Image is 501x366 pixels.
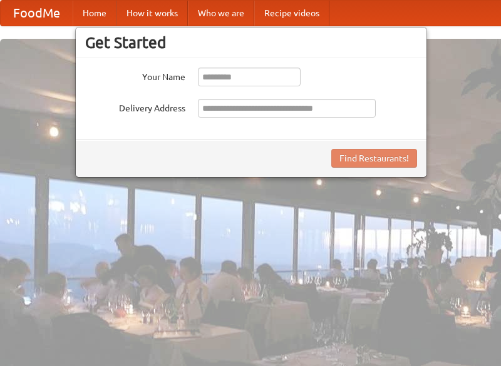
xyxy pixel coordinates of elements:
label: Delivery Address [85,99,185,114]
a: How it works [116,1,188,26]
a: Home [73,1,116,26]
a: Recipe videos [254,1,329,26]
h3: Get Started [85,33,417,52]
a: FoodMe [1,1,73,26]
button: Find Restaurants! [331,149,417,168]
a: Who we are [188,1,254,26]
label: Your Name [85,68,185,83]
